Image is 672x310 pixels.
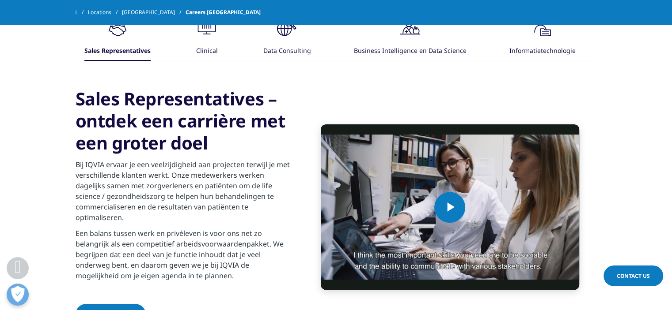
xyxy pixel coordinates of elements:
[508,14,576,61] button: Informatietechnologie
[321,124,579,289] video-js: Video Player
[617,272,650,280] span: Contact Us
[83,14,151,61] button: Sales Representatives
[353,14,467,61] button: Business Intelligence en Data Science
[76,88,290,154] h3: Sales Representatives – ontdek een carrière met een groter doel
[186,4,261,20] span: Careers [GEOGRAPHIC_DATA]
[192,14,220,61] button: Clinical
[7,284,29,306] button: Voorkeuren openen
[262,14,311,61] button: Data Consulting
[76,159,290,228] p: Bij IQVIA ervaar je een veelzijdigheid aan projecten terwijl je met verschillende klanten werkt. ...
[263,42,311,61] div: Data Consulting
[196,42,218,61] div: Clinical
[84,42,151,61] div: Sales Representatives
[509,42,576,61] div: Informatietechnologie
[122,4,186,20] a: [GEOGRAPHIC_DATA]
[76,228,290,286] p: Een balans tussen werk en privéleven is voor ons net zo belangrijk als een competitief arbeidsvoo...
[604,265,663,286] a: Contact Us
[354,42,467,61] div: Business Intelligence en Data Science
[88,4,122,20] a: Locations
[434,192,465,223] button: Play Video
